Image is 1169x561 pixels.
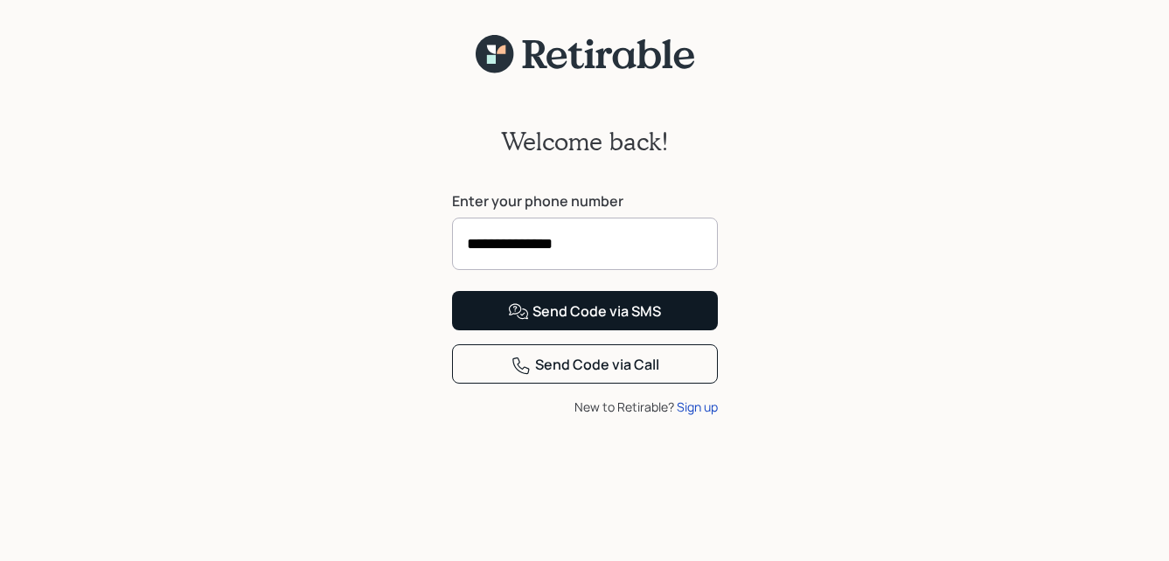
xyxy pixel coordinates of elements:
button: Send Code via Call [452,344,718,384]
div: Send Code via Call [511,355,659,376]
label: Enter your phone number [452,191,718,211]
div: Send Code via SMS [508,301,661,322]
h2: Welcome back! [501,127,669,156]
div: New to Retirable? [452,398,718,416]
div: Sign up [677,398,718,416]
button: Send Code via SMS [452,291,718,330]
